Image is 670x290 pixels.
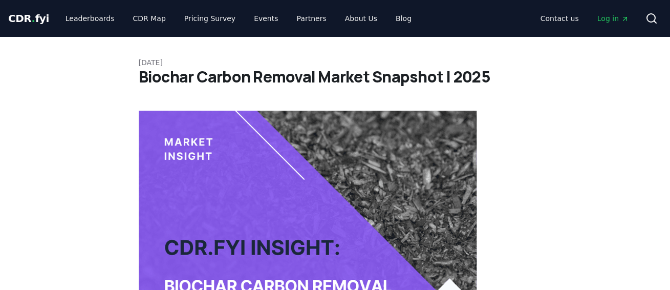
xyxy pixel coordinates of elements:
a: Partners [289,9,335,28]
span: . [32,12,35,25]
p: [DATE] [139,57,532,68]
a: About Us [337,9,385,28]
a: CDR Map [125,9,174,28]
a: CDR.fyi [8,11,49,26]
span: Log in [597,13,629,24]
a: Leaderboards [57,9,123,28]
span: CDR fyi [8,12,49,25]
nav: Main [532,9,637,28]
a: Log in [589,9,637,28]
a: Events [246,9,286,28]
a: Contact us [532,9,587,28]
nav: Main [57,9,420,28]
h1: Biochar Carbon Removal Market Snapshot | 2025 [139,68,532,86]
a: Pricing Survey [176,9,244,28]
a: Blog [387,9,420,28]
